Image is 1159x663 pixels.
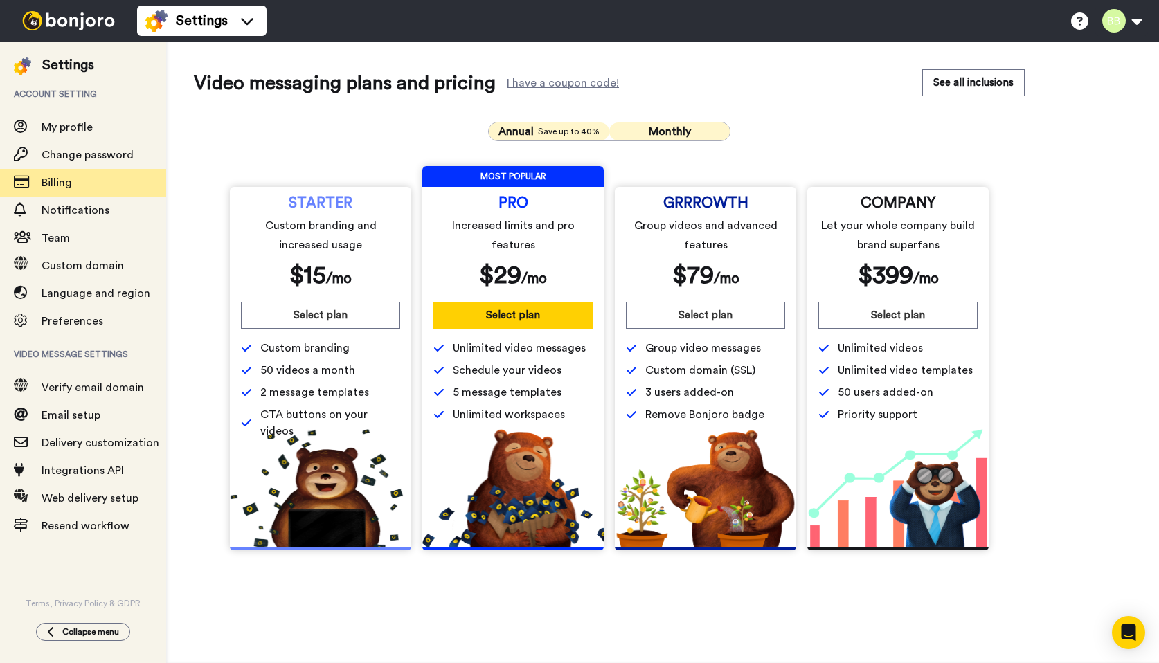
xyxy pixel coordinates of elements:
span: CTA buttons on your videos [260,406,400,439]
span: Team [42,233,70,244]
span: GRRROWTH [663,198,748,209]
span: /mo [326,271,352,286]
span: Unlimited videos [838,340,923,356]
img: 5112517b2a94bd7fef09f8ca13467cef.png [230,429,411,547]
span: Monthly [649,126,691,137]
span: 3 users added-on [645,384,734,401]
img: baac238c4e1197dfdb093d3ea7416ec4.png [807,429,989,547]
span: Let your whole company build brand superfans [821,216,976,255]
span: /mo [913,271,939,286]
span: Unlimited video templates [838,362,973,379]
img: settings-colored.svg [14,57,31,75]
button: Select plan [626,302,785,329]
span: Web delivery setup [42,493,138,504]
span: 50 users added-on [838,384,933,401]
span: Custom branding and increased usage [244,216,398,255]
span: Custom domain (SSL) [645,362,755,379]
span: /mo [714,271,739,286]
span: Email setup [42,410,100,421]
span: Integrations API [42,465,124,476]
div: Open Intercom Messenger [1112,616,1145,649]
span: Increased limits and pro features [436,216,591,255]
span: $ 79 [672,263,714,288]
span: Video messaging plans and pricing [194,69,496,97]
img: bj-logo-header-white.svg [17,11,120,30]
span: Save up to 40% [538,126,600,137]
button: Select plan [241,302,400,329]
span: MOST POPULAR [422,166,604,187]
span: Verify email domain [42,382,144,393]
span: STARTER [289,198,352,209]
button: Select plan [818,302,978,329]
span: Notifications [42,205,109,216]
span: Schedule your videos [453,362,561,379]
span: $ 29 [479,263,521,288]
span: Custom domain [42,260,124,271]
span: Custom branding [260,340,350,356]
span: Remove Bonjoro badge [645,406,764,423]
button: AnnualSave up to 40% [489,122,609,140]
span: Collapse menu [62,626,119,637]
span: Unlimited video messages [453,340,586,356]
span: Unlimited workspaces [453,406,565,423]
div: I have a coupon code! [507,79,619,87]
span: COMPANY [861,198,935,209]
span: Settings [176,11,228,30]
span: Annual [498,123,534,140]
img: b5b10b7112978f982230d1107d8aada4.png [422,429,604,547]
span: Group videos and advanced features [629,216,783,255]
span: Preferences [42,316,103,327]
button: Select plan [433,302,593,329]
span: Group video messages [645,340,761,356]
span: My profile [42,122,93,133]
span: 2 message templates [260,384,369,401]
button: See all inclusions [922,69,1025,96]
img: edd2fd70e3428fe950fd299a7ba1283f.png [615,429,796,547]
span: Billing [42,177,72,188]
span: $ 399 [858,263,913,288]
span: Resend workflow [42,520,129,532]
span: 5 message templates [453,384,561,401]
span: $ 15 [289,263,326,288]
span: Priority support [838,406,917,423]
div: Settings [42,55,94,75]
span: PRO [498,198,528,209]
span: Language and region [42,288,150,299]
button: Monthly [609,122,730,140]
span: 50 videos a month [260,362,355,379]
span: /mo [521,271,547,286]
span: Delivery customization [42,437,159,448]
span: Change password [42,149,134,161]
button: Collapse menu [36,623,130,641]
img: settings-colored.svg [145,10,168,32]
a: See all inclusions [922,69,1025,97]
